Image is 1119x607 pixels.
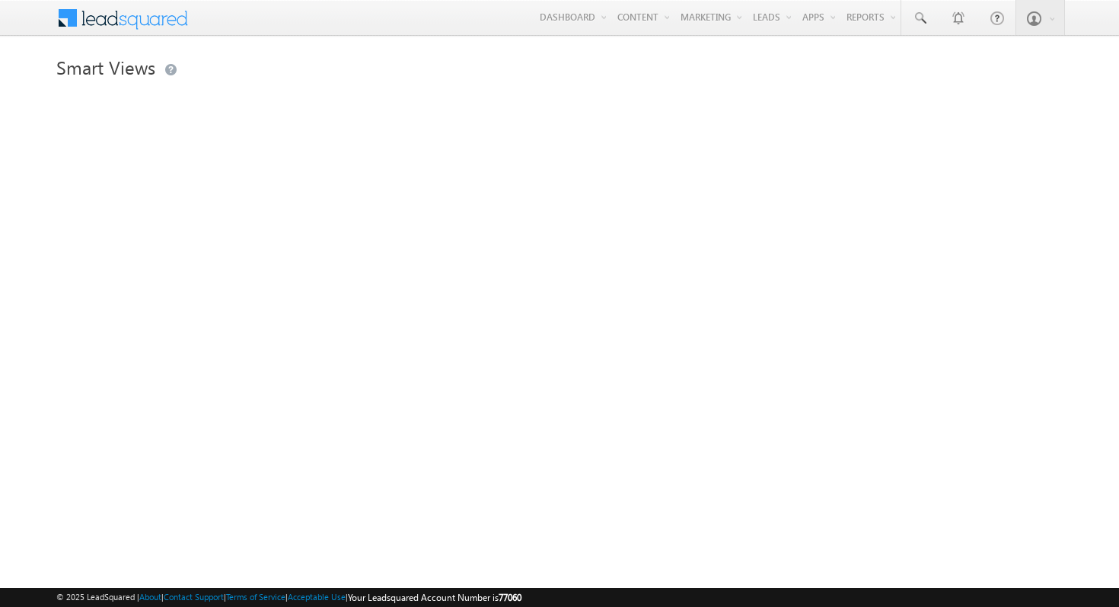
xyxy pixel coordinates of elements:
[348,592,521,603] span: Your Leadsquared Account Number is
[288,592,346,602] a: Acceptable Use
[499,592,521,603] span: 77060
[56,590,521,605] span: © 2025 LeadSquared | | | | |
[226,592,285,602] a: Terms of Service
[164,592,224,602] a: Contact Support
[139,592,161,602] a: About
[56,55,155,79] span: Smart Views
